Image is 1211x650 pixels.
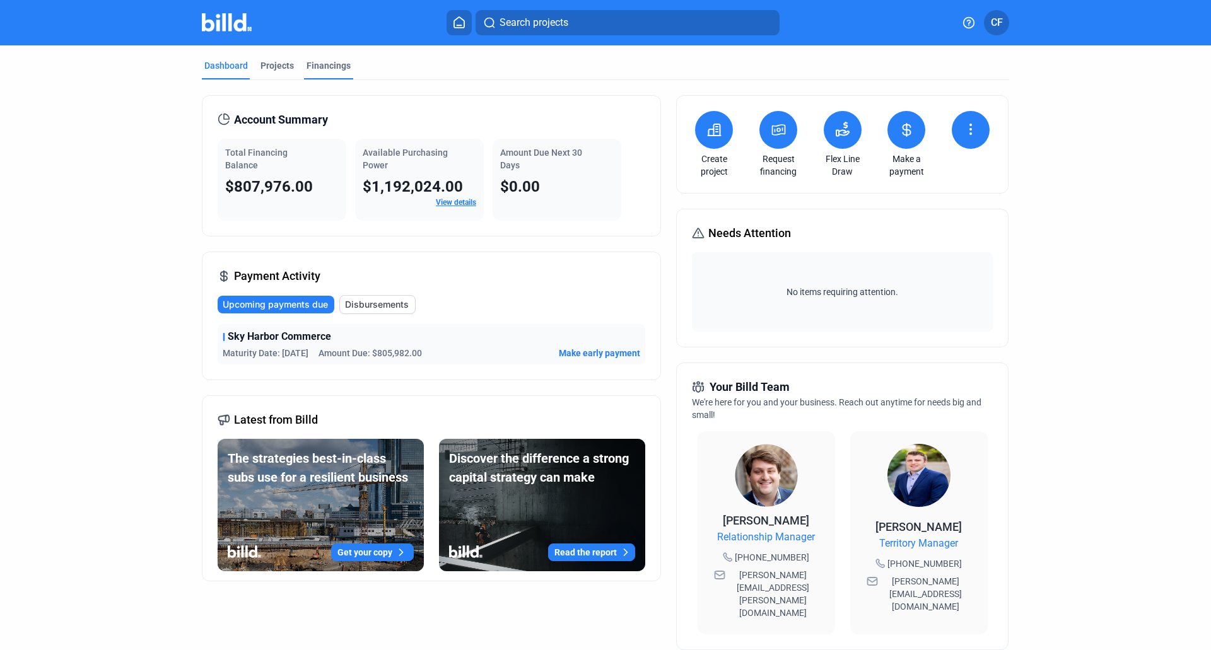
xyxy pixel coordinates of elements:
span: Disbursements [345,298,409,311]
img: Territory Manager [887,444,951,507]
span: Amount Due Next 30 Days [500,148,582,170]
div: Projects [260,59,294,72]
span: [PERSON_NAME][EMAIL_ADDRESS][DOMAIN_NAME] [880,575,971,613]
span: Latest from Billd [234,411,318,429]
span: Territory Manager [879,536,958,551]
span: Amount Due: $805,982.00 [319,347,422,359]
a: Create project [692,153,736,178]
span: We're here for you and your business. Reach out anytime for needs big and small! [692,397,981,420]
span: [PERSON_NAME] [723,514,809,527]
a: Request financing [756,153,800,178]
div: Discover the difference a strong capital strategy can make [449,449,635,487]
a: Flex Line Draw [821,153,865,178]
button: Upcoming payments due [218,296,334,313]
span: Upcoming payments due [223,298,328,311]
button: Read the report [548,543,635,561]
button: Make early payment [559,347,640,359]
span: Payment Activity [234,267,320,285]
img: Billd Company Logo [202,13,252,32]
span: [PERSON_NAME][EMAIL_ADDRESS][PERSON_NAME][DOMAIN_NAME] [728,569,819,619]
button: Disbursements [339,295,416,314]
span: Maturity Date: [DATE] [223,347,308,359]
span: $0.00 [500,178,540,195]
a: View details [436,198,476,207]
span: Needs Attention [708,224,791,242]
span: [PERSON_NAME] [875,520,962,533]
span: [PHONE_NUMBER] [887,557,962,570]
span: Total Financing Balance [225,148,288,170]
div: Financings [307,59,351,72]
span: Available Purchasing Power [363,148,448,170]
span: $807,976.00 [225,178,313,195]
a: Make a payment [884,153,928,178]
button: Search projects [476,10,780,35]
span: [PHONE_NUMBER] [735,551,809,564]
button: Get your copy [331,543,414,561]
span: Sky Harbor Commerce [228,329,331,344]
div: The strategies best-in-class subs use for a resilient business [228,449,414,487]
span: Your Billd Team [710,378,790,396]
div: Dashboard [204,59,248,72]
span: $1,192,024.00 [363,178,463,195]
span: No items requiring attention. [697,286,987,298]
span: Relationship Manager [717,530,815,545]
span: Account Summary [234,111,328,129]
img: Relationship Manager [735,444,798,507]
span: Search projects [500,15,568,30]
button: CF [984,10,1009,35]
span: CF [991,15,1003,30]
